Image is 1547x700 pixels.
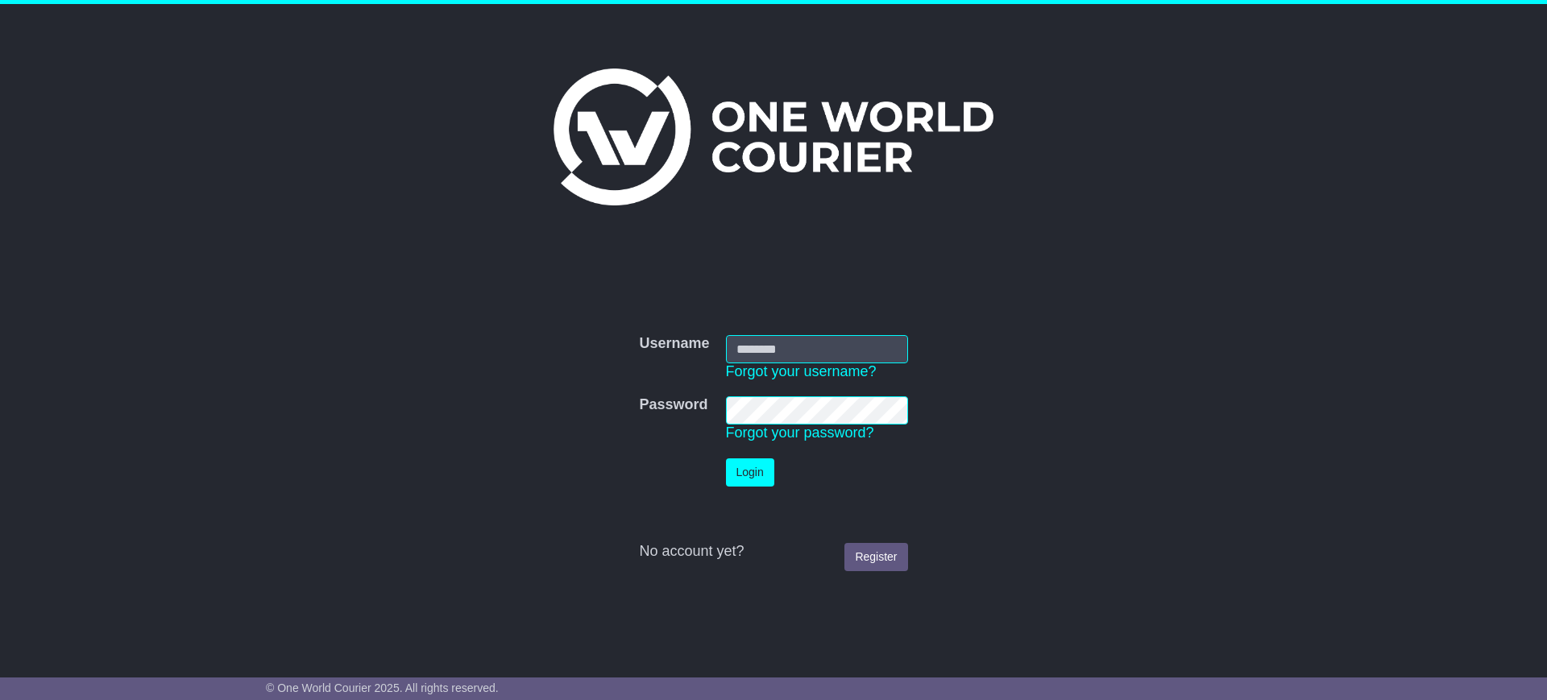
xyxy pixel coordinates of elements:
a: Register [844,543,907,571]
a: Forgot your username? [726,363,877,379]
label: Password [639,396,707,414]
a: Forgot your password? [726,425,874,441]
label: Username [639,335,709,353]
span: © One World Courier 2025. All rights reserved. [266,681,499,694]
button: Login [726,458,774,487]
img: One World [554,68,993,205]
div: No account yet? [639,543,907,561]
